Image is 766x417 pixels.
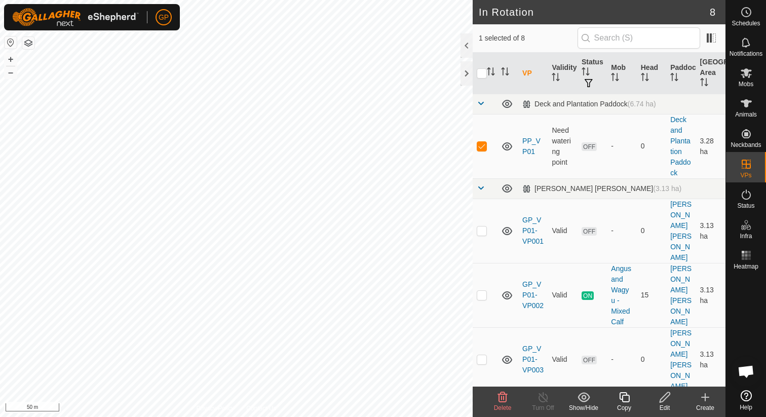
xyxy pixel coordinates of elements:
[548,199,577,263] td: Valid
[637,263,666,327] td: 15
[696,199,725,263] td: 3.13 ha
[522,345,544,374] a: GP_VP01-VP003
[582,142,597,151] span: OFF
[739,81,753,87] span: Mobs
[548,263,577,327] td: Valid
[501,69,509,77] p-sorticon: Activate to sort
[644,403,685,412] div: Edit
[578,27,700,49] input: Search (S)
[12,8,139,26] img: Gallagher Logo
[628,100,656,108] span: (6.74 ha)
[494,404,512,411] span: Delete
[737,203,754,209] span: Status
[730,51,762,57] span: Notifications
[246,404,276,413] a: Contact Us
[611,354,632,365] div: -
[666,53,696,94] th: Paddock
[740,172,751,178] span: VPs
[637,327,666,392] td: 0
[578,53,607,94] th: Status
[611,141,632,151] div: -
[522,280,544,310] a: GP_VP01-VP002
[548,114,577,178] td: Need watering point
[670,200,692,261] a: [PERSON_NAME] [PERSON_NAME]
[479,33,578,44] span: 1 selected of 8
[637,53,666,94] th: Head
[552,74,560,83] p-sorticon: Activate to sort
[22,37,34,49] button: Map Layers
[196,404,234,413] a: Privacy Policy
[653,184,681,193] span: (3.13 ha)
[710,5,715,20] span: 8
[479,6,710,18] h2: In Rotation
[732,20,760,26] span: Schedules
[726,386,766,414] a: Help
[582,291,594,300] span: ON
[685,403,725,412] div: Create
[731,142,761,148] span: Neckbands
[670,116,691,177] a: Deck and Plantation Paddock
[582,356,597,364] span: OFF
[696,114,725,178] td: 3.28 ha
[696,327,725,392] td: 3.13 ha
[641,74,649,83] p-sorticon: Activate to sort
[523,403,563,412] div: Turn Off
[582,69,590,77] p-sorticon: Activate to sort
[604,403,644,412] div: Copy
[637,114,666,178] td: 0
[5,36,17,49] button: Reset Map
[696,263,725,327] td: 3.13 ha
[522,184,681,193] div: [PERSON_NAME] [PERSON_NAME]
[5,66,17,79] button: –
[637,199,666,263] td: 0
[522,100,656,108] div: Deck and Plantation Paddock
[696,53,725,94] th: [GEOGRAPHIC_DATA] Area
[487,69,495,77] p-sorticon: Activate to sort
[159,12,169,23] span: GP
[611,263,632,327] div: Angus and Wagyu - Mixed Calf
[740,404,752,410] span: Help
[734,263,758,270] span: Heatmap
[563,403,604,412] div: Show/Hide
[740,233,752,239] span: Infra
[5,53,17,65] button: +
[611,225,632,236] div: -
[700,80,708,88] p-sorticon: Activate to sort
[582,227,597,236] span: OFF
[522,216,544,245] a: GP_VP01-VP001
[611,74,619,83] p-sorticon: Activate to sort
[607,53,636,94] th: Mob
[548,53,577,94] th: Validity
[735,111,757,118] span: Animals
[731,356,761,387] a: Open chat
[670,329,692,390] a: [PERSON_NAME] [PERSON_NAME]
[518,53,548,94] th: VP
[548,327,577,392] td: Valid
[522,137,541,156] a: PP_VP01
[670,264,692,326] a: [PERSON_NAME] [PERSON_NAME]
[670,74,678,83] p-sorticon: Activate to sort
